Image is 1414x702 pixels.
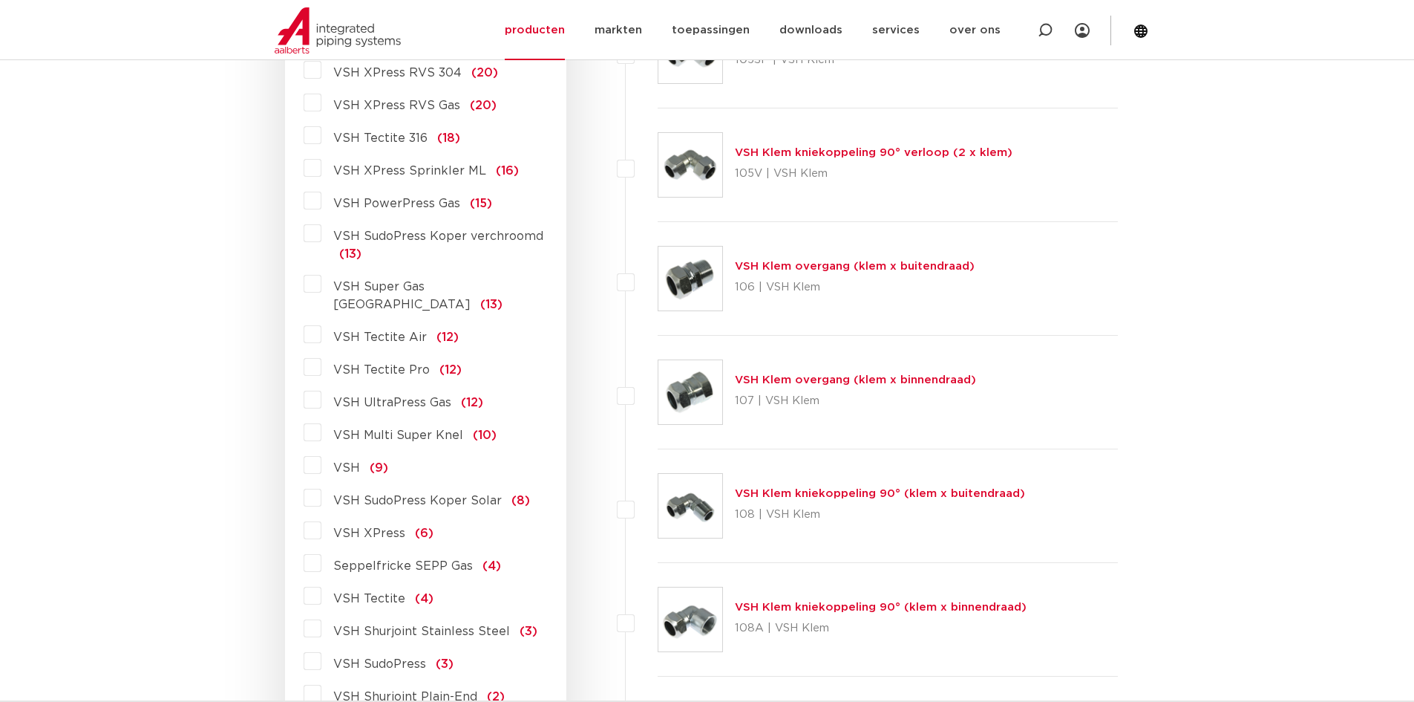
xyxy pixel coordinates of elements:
[333,527,405,539] span: VSH XPress
[333,364,430,376] span: VSH Tectite Pro
[480,299,503,311] span: (13)
[470,198,492,209] span: (15)
[333,625,510,637] span: VSH Shurjoint Stainless Steel
[436,331,459,343] span: (12)
[735,162,1012,186] p: 105V | VSH Klem
[658,474,722,538] img: Thumbnail for VSH Klem kniekoppeling 90° (klem x buitendraad)
[658,588,722,651] img: Thumbnail for VSH Klem kniekoppeling 90° (klem x binnendraad)
[333,165,486,177] span: VSH XPress Sprinkler ML
[333,132,428,144] span: VSH Tectite 316
[520,625,537,637] span: (3)
[658,133,722,197] img: Thumbnail for VSH Klem kniekoppeling 90° verloop (2 x klem)
[735,276,975,299] p: 106 | VSH Klem
[735,602,1027,613] a: VSH Klem kniekoppeling 90° (klem x binnendraad)
[370,462,388,474] span: (9)
[415,527,433,539] span: (6)
[735,389,976,413] p: 107 | VSH Klem
[658,360,722,424] img: Thumbnail for VSH Klem overgang (klem x binnendraad)
[735,488,1025,499] a: VSH Klem kniekoppeling 90° (klem x buitendraad)
[482,560,501,572] span: (4)
[333,429,463,441] span: VSH Multi Super Knel
[333,100,460,111] span: VSH XPress RVS Gas
[339,248,361,260] span: (13)
[461,397,483,409] span: (12)
[470,100,497,111] span: (20)
[658,247,722,311] img: Thumbnail for VSH Klem overgang (klem x buitendraad)
[496,165,519,177] span: (16)
[333,198,460,209] span: VSH PowerPress Gas
[735,374,976,386] a: VSH Klem overgang (klem x binnendraad)
[333,560,473,572] span: Seppelfricke SEPP Gas
[333,331,427,343] span: VSH Tectite Air
[436,658,454,670] span: (3)
[473,429,497,441] span: (10)
[333,658,426,670] span: VSH SudoPress
[333,281,471,311] span: VSH Super Gas [GEOGRAPHIC_DATA]
[333,67,462,79] span: VSH XPress RVS 304
[333,397,451,409] span: VSH UltraPress Gas
[437,132,460,144] span: (18)
[333,230,543,242] span: VSH SudoPress Koper verchroomd
[735,48,1054,72] p: 105SP | VSH Klem
[415,593,433,605] span: (4)
[511,495,530,507] span: (8)
[735,147,1012,158] a: VSH Klem kniekoppeling 90° verloop (2 x klem)
[735,503,1025,527] p: 108 | VSH Klem
[735,617,1027,640] p: 108A | VSH Klem
[471,67,498,79] span: (20)
[333,462,360,474] span: VSH
[439,364,462,376] span: (12)
[333,495,502,507] span: VSH SudoPress Koper Solar
[333,593,405,605] span: VSH Tectite
[735,261,975,272] a: VSH Klem overgang (klem x buitendraad)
